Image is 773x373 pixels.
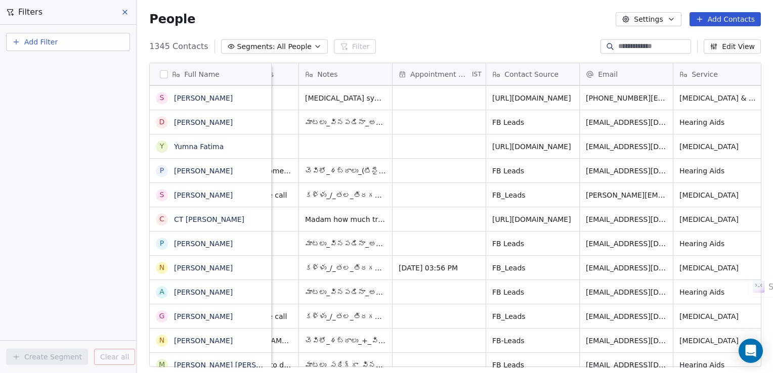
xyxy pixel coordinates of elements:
[679,287,760,297] span: Hearing Aids
[492,336,573,346] span: FB-Leads
[159,311,165,321] div: G
[586,190,667,200] span: [PERSON_NAME][EMAIL_ADDRESS][DOMAIN_NAME]
[679,166,760,176] span: Hearing Aids
[299,63,392,85] div: Notes
[692,69,718,79] span: Service
[679,311,760,321] span: [MEDICAL_DATA]
[586,239,667,249] span: [EMAIL_ADDRESS][DOMAIN_NAME]
[393,63,486,85] div: Appointment DateIST
[305,190,386,200] span: కళ్ళు_/_తల_తిరగడం,ఒక_సంవత్సరంగా,అవును_కానీ,_సమస్య_పూర్తిగా_తగ్గలేదు
[492,239,573,249] span: FB Leads
[679,142,760,152] span: [MEDICAL_DATA]
[586,360,667,370] span: [EMAIL_ADDRESS][DOMAIN_NAME]
[305,93,386,103] span: [MEDICAL_DATA] symptoms since past 1 year
[159,359,165,370] div: M
[160,92,164,103] div: S
[492,117,573,127] span: FB Leads
[159,117,165,127] div: D
[586,93,667,103] span: [PHONE_NUMBER][EMAIL_ADDRESS][DOMAIN_NAME]
[174,312,233,320] a: [PERSON_NAME]
[159,335,164,346] div: N
[174,288,233,296] a: [PERSON_NAME]
[679,239,760,249] span: Hearing Aids
[690,12,761,26] button: Add Contacts
[586,311,667,321] span: [EMAIL_ADDRESS][DOMAIN_NAME]
[174,118,233,126] a: [PERSON_NAME]
[586,214,667,224] span: [EMAIL_ADDRESS][DOMAIN_NAME]
[317,69,337,79] span: Notes
[673,63,766,85] div: Service
[174,215,244,223] a: CT [PERSON_NAME]
[174,337,233,345] a: [PERSON_NAME]
[598,69,618,79] span: Email
[160,165,164,176] div: P
[150,63,271,85] div: Full Name
[679,117,760,127] span: Hearing Aids
[305,117,386,127] span: మాటలు_వినపడినా_అర్థం_కావడంలేదు, వాడటంలేదు
[159,262,164,273] div: N
[237,41,275,52] span: Segments:
[305,166,386,176] span: చెవిలో_శబ్దాలు_(టినైటస్), వాడటంలేదు
[174,167,233,175] a: [PERSON_NAME]
[679,214,760,224] span: [MEDICAL_DATA]
[174,240,233,248] a: [PERSON_NAME]
[174,143,224,151] a: Yumna Fatima
[492,190,573,200] span: FB_Leads
[492,166,573,176] span: FB Leads
[160,141,164,152] div: Y
[149,12,195,27] span: People
[492,360,573,370] span: FB Leads
[679,336,760,346] span: [MEDICAL_DATA]
[150,85,272,367] div: grid
[305,263,386,273] span: కళ్ళు_/_తల_తిరగడం,ఒక_సంవత్సరంగా,అవును
[410,69,470,79] span: Appointment Date
[679,263,760,273] span: [MEDICAL_DATA]
[586,166,667,176] span: [EMAIL_ADDRESS][DOMAIN_NAME]
[334,39,376,54] button: Filter
[305,239,386,249] span: మాటలు_వినపడినా_అర్థం_కావడంలేదు, వాడటంలేదు
[160,190,164,200] div: S
[159,287,164,297] div: A
[586,142,667,152] span: [EMAIL_ADDRESS][DOMAIN_NAME]
[492,93,573,103] span: [URL][DOMAIN_NAME]
[486,63,579,85] div: Contact Source
[160,238,164,249] div: P
[305,214,386,224] span: Madam how much treatment cost please tell me Mam
[586,287,667,297] span: [EMAIL_ADDRESS][DOMAIN_NAME]
[492,287,573,297] span: FB Leads
[174,264,233,272] a: [PERSON_NAME]
[580,63,673,85] div: Email
[174,94,233,102] a: [PERSON_NAME]
[159,214,164,224] div: C
[472,70,482,78] span: IST
[679,190,760,200] span: [MEDICAL_DATA]
[492,142,573,152] span: [URL][DOMAIN_NAME]
[739,339,763,363] div: Open Intercom Messenger
[305,311,386,321] span: కళ్ళు_/_తల_తిరగడం,ఇంకా_ఎక్కువ_కాలంగా,లేదు
[586,117,667,127] span: [EMAIL_ADDRESS][DOMAIN_NAME]
[586,336,667,346] span: [EMAIL_ADDRESS][DOMAIN_NAME]
[492,263,573,273] span: FB_Leads
[399,263,480,273] span: [DATE] 03:56 PM
[305,360,386,370] span: మాటలు_సరిగ్గా_వినపడటంలేదు, వాడటంలేదు
[184,69,220,79] span: Full Name
[616,12,681,26] button: Settings
[305,287,386,297] span: మాటలు_వినపడినా_అర్థం_కావడంలేదు, వాడటంలేదు
[679,360,760,370] span: Hearing Aids
[504,69,559,79] span: Contact Source
[679,93,760,103] span: [MEDICAL_DATA] & Dizziness
[492,311,573,321] span: FB_Leads
[277,41,312,52] span: All People
[492,214,573,224] span: [URL][DOMAIN_NAME]
[586,263,667,273] span: [EMAIL_ADDRESS][DOMAIN_NAME]
[704,39,761,54] button: Edit View
[305,336,386,346] span: చెవిలో_శబ్దాలు_+_వినికిడి_లోపం,ఒక_సంవత్సరంగా,అవును_కానీ,_సమస్య_పూర్తిగా_తగ్గలేదు
[174,361,294,369] a: [PERSON_NAME] [PERSON_NAME]
[174,191,233,199] a: [PERSON_NAME]
[149,40,208,53] span: 1345 Contacts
